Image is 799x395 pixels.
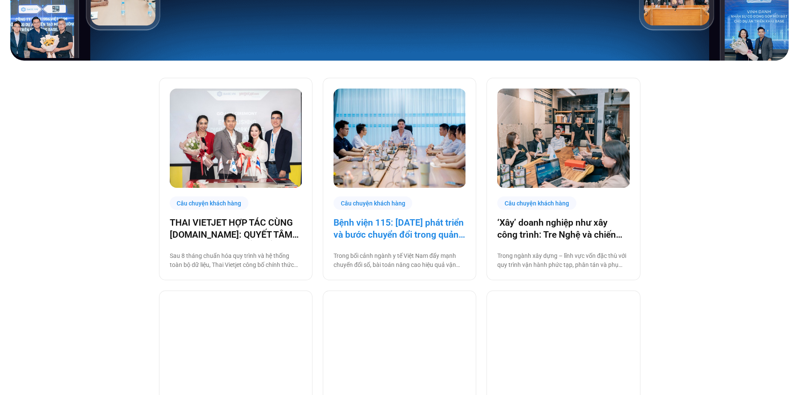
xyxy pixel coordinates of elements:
div: Câu chuyện khách hàng [497,196,576,210]
div: Câu chuyện khách hàng [334,196,413,210]
p: Trong ngành xây dựng – lĩnh vực vốn đặc thù với quy trình vận hành phức tạp, phân tán và phụ thuộ... [497,251,629,269]
a: Bệnh viện 115: [DATE] phát triển và bước chuyển đổi trong quản trị bệnh viện tư nhân [334,217,465,241]
div: Câu chuyện khách hàng [170,196,249,210]
a: ‘Xây’ doanh nghiệp như xây công trình: Tre Nghệ và chiến lược chuyển đổi từ gốc [497,217,629,241]
p: Trong bối cảnh ngành y tế Việt Nam đẩy mạnh chuyển đổi số, bài toán nâng cao hiệu quả vận hành đa... [334,251,465,269]
p: Sau 8 tháng chuẩn hóa quy trình và hệ thống toàn bộ dữ liệu, Thai Vietjet công bố chính thức vận ... [170,251,302,269]
a: THAI VIETJET HỢP TÁC CÙNG [DOMAIN_NAME]: QUYẾT TÂM “CẤT CÁNH” CHUYỂN ĐỔI SỐ [170,217,302,241]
